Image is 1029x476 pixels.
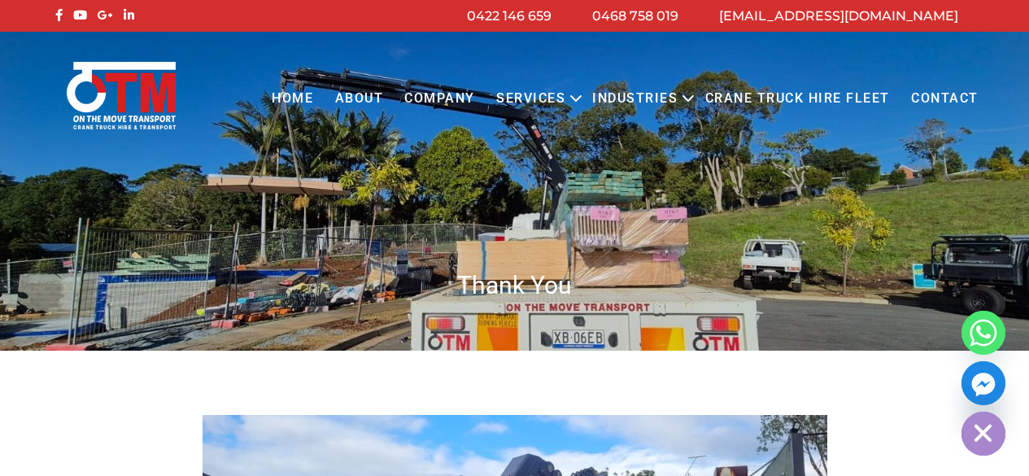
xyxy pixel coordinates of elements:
[592,8,678,24] a: 0468 758 019
[719,8,958,24] a: [EMAIL_ADDRESS][DOMAIN_NAME]
[961,311,1005,355] a: Whatsapp
[467,8,552,24] a: 0422 146 659
[900,76,989,121] a: Contact
[324,76,394,121] a: About
[486,76,576,121] a: Services
[582,76,688,121] a: Industries
[261,76,324,121] a: Home
[961,361,1005,405] a: Facebook_Messenger
[394,76,486,121] a: COMPANY
[694,76,900,121] a: Crane Truck Hire Fleet
[63,60,179,131] img: Otmtransport
[51,269,979,301] h1: Thank You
